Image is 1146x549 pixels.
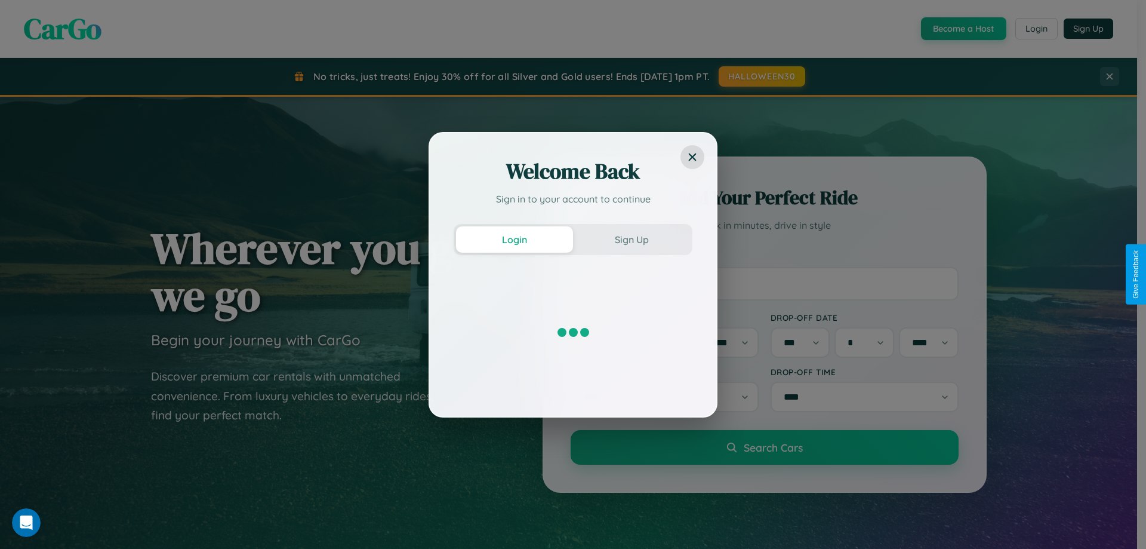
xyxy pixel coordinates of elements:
p: Sign in to your account to continue [454,192,692,206]
button: Login [456,226,573,253]
button: Sign Up [573,226,690,253]
iframe: Intercom live chat [12,508,41,537]
h2: Welcome Back [454,157,692,186]
div: Give Feedback [1132,250,1140,299]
